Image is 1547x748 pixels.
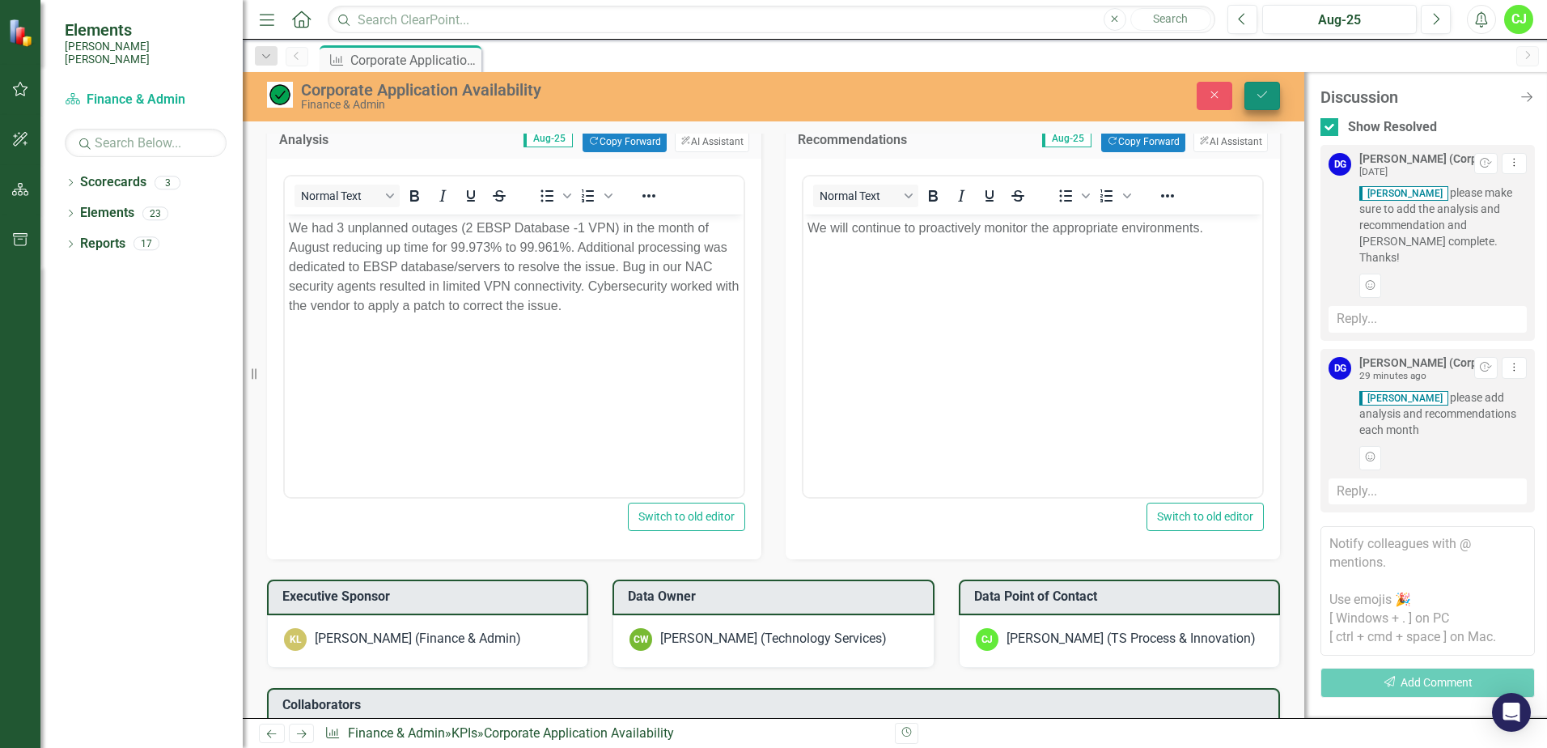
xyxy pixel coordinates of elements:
[80,235,125,253] a: Reports
[1146,503,1264,531] button: Switch to old editor
[629,628,652,651] div: CW
[65,40,227,66] small: [PERSON_NAME] [PERSON_NAME]
[8,19,36,47] img: ClearPoint Strategy
[80,204,134,223] a: Elements
[1153,12,1188,25] span: Search
[523,130,573,147] span: Aug-25
[1359,391,1448,406] span: [PERSON_NAME]
[1329,478,1527,505] div: Reply...
[1130,8,1211,31] button: Search
[1329,153,1351,176] div: DG
[295,185,400,207] button: Block Normal Text
[1359,185,1527,266] span: please make sure to add the analysis and recommendation and [PERSON_NAME] complete. Thanks!
[974,589,1270,604] h3: Data Point of Contact
[429,185,456,207] button: Italic
[65,20,227,40] span: Elements
[1492,693,1531,732] div: Open Intercom Messenger
[285,215,744,497] iframe: Rich Text Area
[301,81,829,99] div: Corporate Application Availability
[803,215,1262,497] iframe: Rich Text Area
[1329,357,1351,380] div: DG
[324,725,883,743] div: » »
[65,129,227,157] input: Search Below...
[348,725,445,741] a: Finance & Admin
[155,176,180,189] div: 3
[301,99,829,111] div: Finance & Admin
[1268,11,1411,30] div: Aug-25
[947,185,975,207] button: Italic
[1101,131,1185,152] button: Copy Forward
[451,725,477,741] a: KPIs
[976,185,1003,207] button: Underline
[574,185,615,207] div: Numbered list
[628,503,745,531] button: Switch to old editor
[328,6,1215,34] input: Search ClearPoint...
[1262,5,1417,34] button: Aug-25
[1329,306,1527,333] div: Reply...
[976,628,998,651] div: CJ
[675,131,749,152] button: AI Assistant
[1320,668,1535,698] button: Add Comment
[1359,370,1426,381] small: 29 minutes ago
[282,698,1270,712] h3: Collaborators
[1193,131,1268,152] button: AI Assistant
[533,185,574,207] div: Bullet list
[401,185,428,207] button: Bold
[635,185,663,207] button: Reveal or hide additional toolbar items
[1004,185,1032,207] button: Strikethrough
[457,185,485,207] button: Underline
[1359,166,1388,177] small: [DATE]
[660,630,887,648] div: [PERSON_NAME] (Technology Services)
[1154,185,1181,207] button: Reveal or hide additional toolbar items
[484,725,674,741] div: Corporate Application Availability
[820,189,899,202] span: Normal Text
[284,628,307,651] div: KL
[279,133,363,147] h3: Analysis
[1348,118,1437,137] div: Show Resolved
[142,206,168,220] div: 23
[1042,130,1091,147] span: Aug-25
[80,173,146,192] a: Scorecards
[1320,88,1511,106] div: Discussion
[628,589,924,604] h3: Data Owner
[813,185,918,207] button: Block Normal Text
[350,50,477,70] div: Corporate Application Availability
[1093,185,1134,207] div: Numbered list
[267,82,293,108] img: On Target
[1359,186,1448,201] span: [PERSON_NAME]
[1052,185,1092,207] div: Bullet list
[1359,389,1527,438] span: please add analysis and recommendations each month
[583,131,666,152] button: Copy Forward
[282,589,579,604] h3: Executive Sponsor
[485,185,513,207] button: Strikethrough
[134,237,159,251] div: 17
[301,189,380,202] span: Normal Text
[65,91,227,109] a: Finance & Admin
[315,630,521,648] div: [PERSON_NAME] (Finance & Admin)
[798,133,951,147] h3: Recommendations
[919,185,947,207] button: Bold
[1504,5,1533,34] button: CJ
[1007,630,1256,648] div: [PERSON_NAME] (TS Process & Innovation)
